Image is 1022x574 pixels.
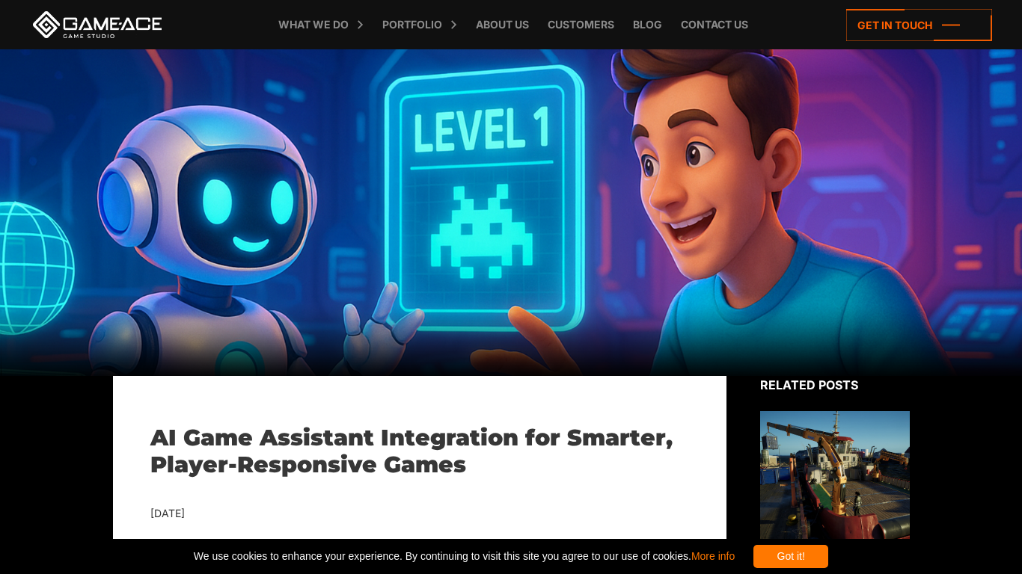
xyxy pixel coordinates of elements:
img: Related [760,411,910,548]
div: Got it! [753,545,828,568]
span: We use cookies to enhance your experience. By continuing to visit this site you agree to our use ... [194,545,735,568]
h1: AI Game Assistant Integration for Smarter, Player-Responsive Games [150,425,689,478]
div: [DATE] [150,504,689,523]
div: Related posts [760,376,910,394]
a: More info [691,550,735,562]
a: Get in touch [846,9,992,41]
